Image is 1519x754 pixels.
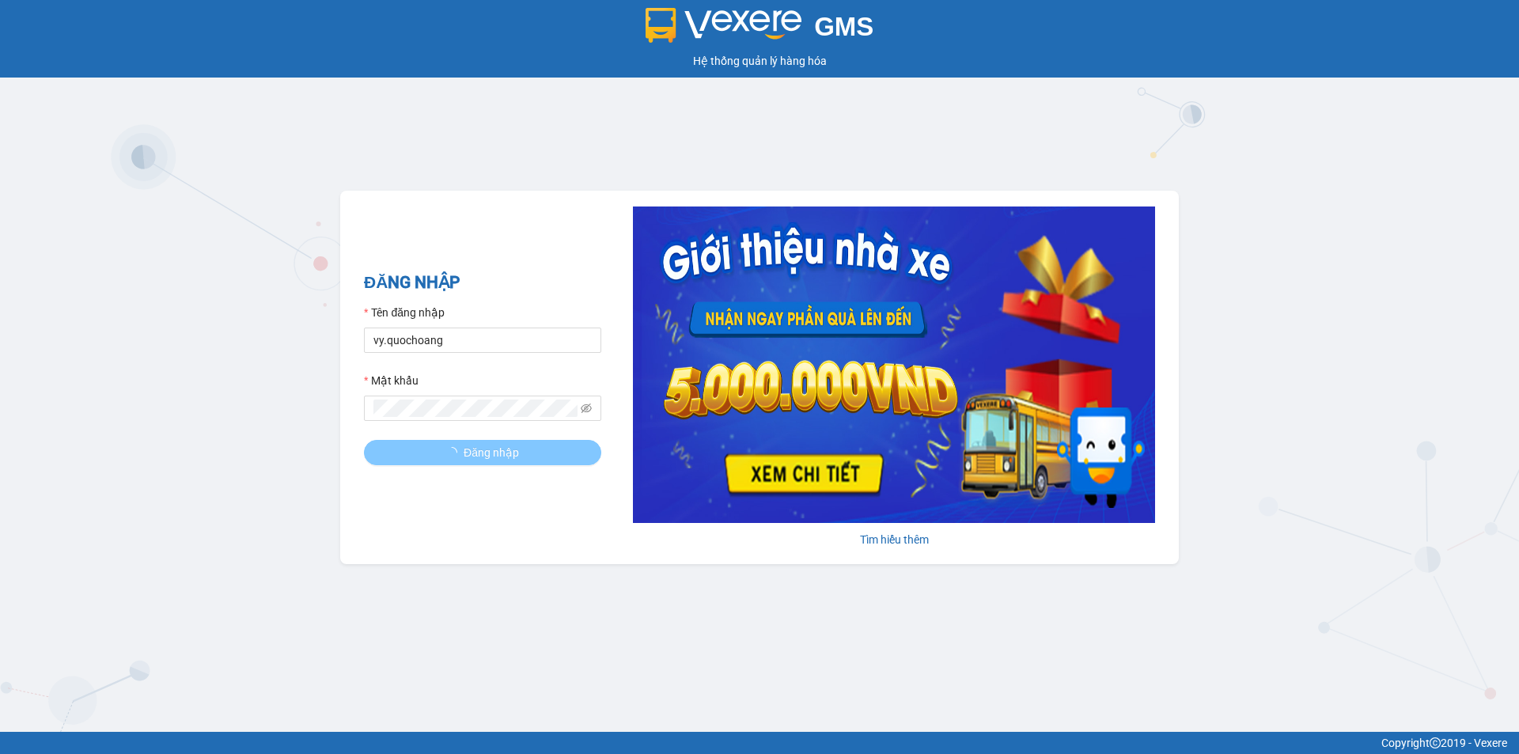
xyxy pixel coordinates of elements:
[4,52,1515,70] div: Hệ thống quản lý hàng hóa
[646,8,802,43] img: logo 2
[364,304,445,321] label: Tên đăng nhập
[464,444,519,461] span: Đăng nhập
[633,206,1155,523] img: banner-0
[364,328,601,353] input: Tên đăng nhập
[446,447,464,458] span: loading
[12,734,1507,752] div: Copyright 2019 - Vexere
[814,12,873,41] span: GMS
[646,24,874,36] a: GMS
[1430,737,1441,748] span: copyright
[364,440,601,465] button: Đăng nhập
[633,531,1155,548] div: Tìm hiểu thêm
[373,400,578,417] input: Mật khẩu
[364,372,419,389] label: Mật khẩu
[581,403,592,414] span: eye-invisible
[364,270,601,296] h2: ĐĂNG NHẬP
